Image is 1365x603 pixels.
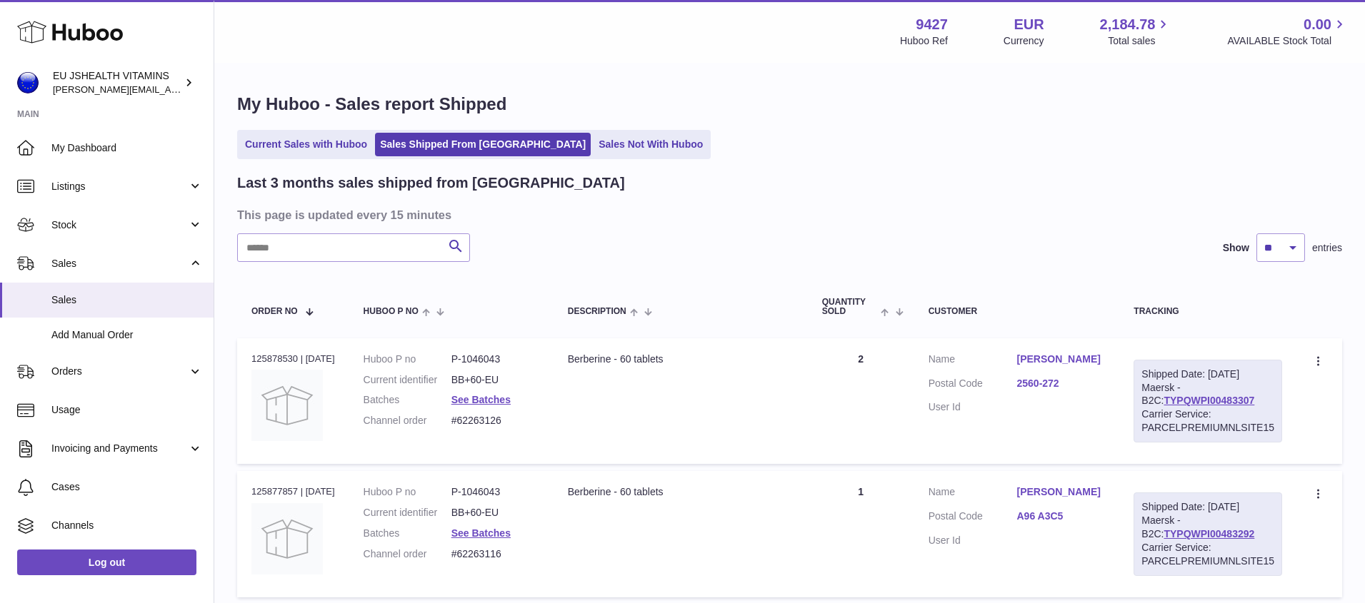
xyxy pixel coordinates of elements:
[451,506,539,520] dd: BB+60-EU
[17,72,39,93] img: laura@jessicasepel.com
[364,547,451,561] dt: Channel order
[568,485,794,499] div: Berberine - 60 tablets
[1141,541,1274,568] div: Carrier Service: PARCELPREMIUMNLSITE15
[822,298,878,316] span: Quantity Sold
[364,373,451,387] dt: Current identifier
[451,527,511,539] a: See Batches
[364,307,419,316] span: Huboo P no
[929,307,1106,316] div: Customer
[451,373,539,387] dd: BB+60-EU
[364,527,451,540] dt: Batches
[51,141,203,155] span: My Dashboard
[375,133,591,156] a: Sales Shipped From [GEOGRAPHIC_DATA]
[1223,241,1249,255] label: Show
[900,34,948,48] div: Huboo Ref
[1141,407,1274,435] div: Carrier Service: PARCELPREMIUMNLSITE15
[451,485,539,499] dd: P-1046043
[251,503,323,574] img: no-photo.jpg
[364,414,451,427] dt: Channel order
[1141,500,1274,514] div: Shipped Date: [DATE]
[1141,368,1274,381] div: Shipped Date: [DATE]
[1004,34,1044,48] div: Currency
[929,485,1017,502] dt: Name
[1134,360,1282,442] div: Maersk - B2C:
[364,506,451,520] dt: Current identifier
[1134,492,1282,575] div: Maersk - B2C:
[240,133,372,156] a: Current Sales with Huboo
[251,370,323,441] img: no-photo.jpg
[237,173,625,193] h2: Last 3 months sales shipped from [GEOGRAPHIC_DATA]
[1100,15,1156,34] span: 2,184.78
[51,403,203,417] span: Usage
[568,353,794,366] div: Berberine - 60 tablets
[51,218,188,232] span: Stock
[929,400,1017,414] dt: User Id
[929,510,1017,527] dt: Postal Code
[51,257,188,270] span: Sales
[1134,307,1282,316] div: Tracking
[808,471,914,597] td: 1
[53,69,181,96] div: EU JSHEALTH VITAMINS
[594,133,708,156] a: Sales Not With Huboo
[1014,15,1044,34] strong: EUR
[17,549,196,575] a: Log out
[1016,353,1105,366] a: [PERSON_NAME]
[51,365,188,378] span: Orders
[451,547,539,561] dd: #62263116
[364,393,451,407] dt: Batches
[1016,510,1105,523] a: A96 A3C5
[237,93,1342,116] h1: My Huboo - Sales report Shipped
[53,83,286,95] span: [PERSON_NAME][EMAIL_ADDRESS][DOMAIN_NAME]
[916,15,948,34] strong: 9427
[51,180,188,193] span: Listings
[1227,15,1348,48] a: 0.00 AVAILABLE Stock Total
[51,480,203,494] span: Cases
[929,353,1017,370] dt: Name
[251,353,335,365] div: 125878530 | [DATE]
[1016,377,1105,390] a: 2560-272
[251,485,335,498] div: 125877857 | [DATE]
[808,338,914,464] td: 2
[1227,34,1348,48] span: AVAILABLE Stock Total
[1164,395,1254,406] a: TYPQWPI00483307
[51,442,188,455] span: Invoicing and Payments
[1108,34,1171,48] span: Total sales
[568,307,626,316] span: Description
[51,519,203,532] span: Channels
[1016,485,1105,499] a: [PERSON_NAME]
[451,394,511,405] a: See Batches
[51,328,203,342] span: Add Manual Order
[364,353,451,366] dt: Huboo P no
[929,377,1017,394] dt: Postal Code
[451,353,539,366] dd: P-1046043
[451,414,539,427] dd: #62263126
[237,207,1339,223] h3: This page is updated every 15 minutes
[1312,241,1342,255] span: entries
[251,307,298,316] span: Order No
[1304,15,1331,34] span: 0.00
[1164,528,1254,539] a: TYPQWPI00483292
[364,485,451,499] dt: Huboo P no
[929,534,1017,547] dt: User Id
[51,293,203,307] span: Sales
[1100,15,1172,48] a: 2,184.78 Total sales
